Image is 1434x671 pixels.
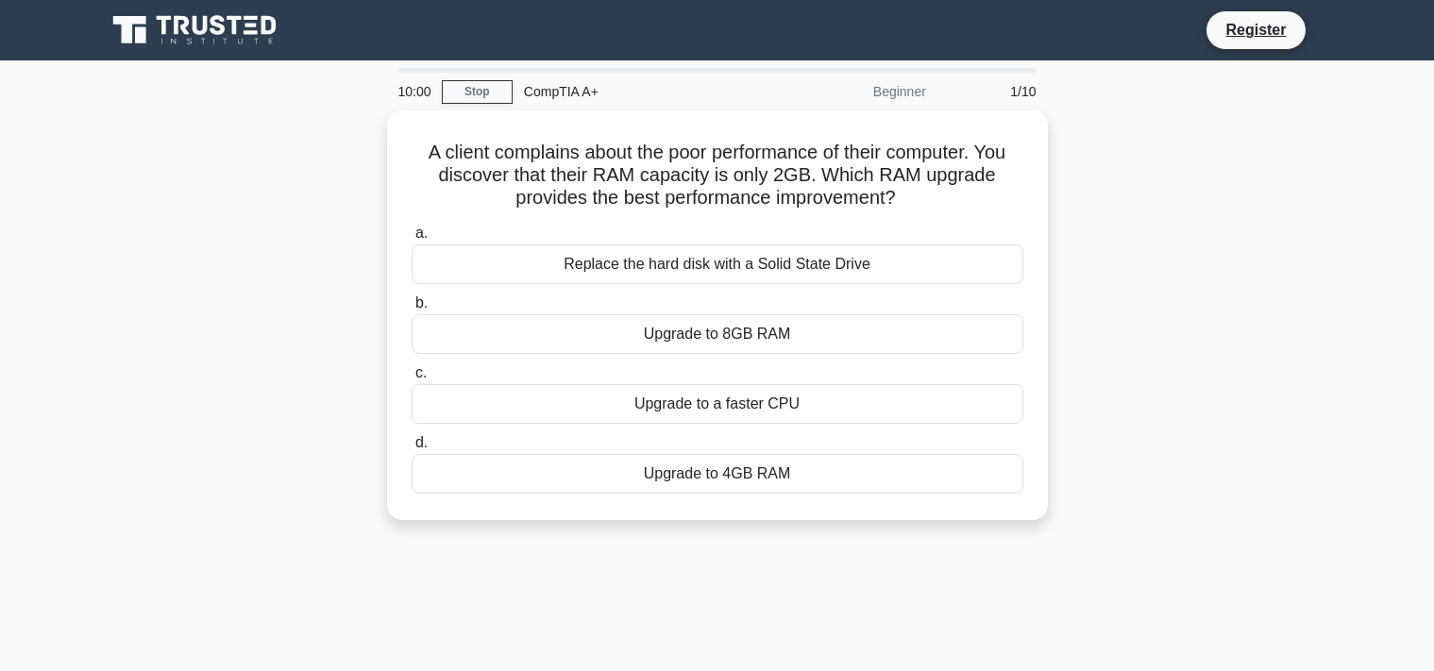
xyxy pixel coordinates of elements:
span: a. [415,225,428,241]
div: 10:00 [387,73,442,110]
span: b. [415,294,428,310]
div: Replace the hard disk with a Solid State Drive [412,244,1023,284]
a: Register [1214,18,1297,42]
div: 1/10 [937,73,1048,110]
div: CompTIA A+ [513,73,772,110]
a: Stop [442,80,513,104]
div: Upgrade to 8GB RAM [412,314,1023,354]
div: Upgrade to a faster CPU [412,384,1023,424]
div: Beginner [772,73,937,110]
span: d. [415,434,428,450]
h5: A client complains about the poor performance of their computer. You discover that their RAM capa... [410,141,1025,210]
span: c. [415,364,427,380]
div: Upgrade to 4GB RAM [412,454,1023,494]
